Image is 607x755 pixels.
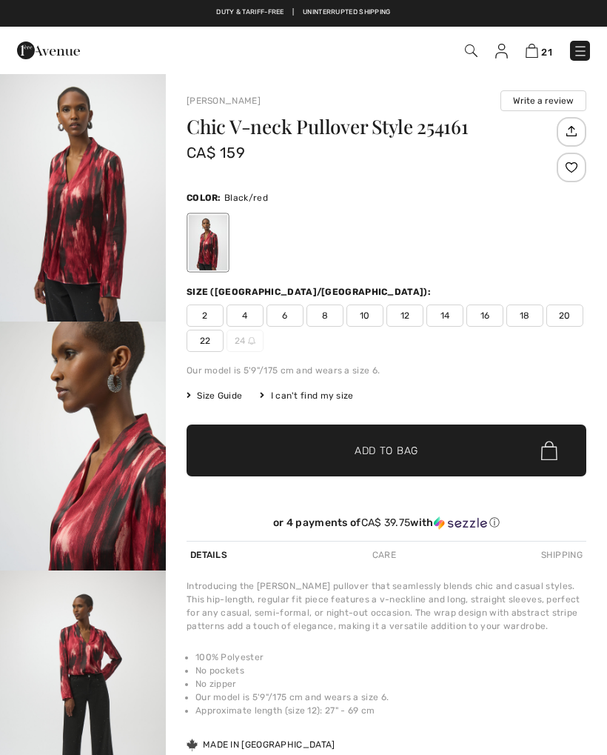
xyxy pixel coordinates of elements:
img: Bag.svg [541,441,557,460]
img: Sezzle [434,516,487,530]
span: CA$ 159 [187,144,245,162]
button: Add to Bag [187,425,586,476]
a: [PERSON_NAME] [187,96,261,106]
div: or 4 payments of with [187,516,586,530]
button: Write a review [500,90,586,111]
span: Color: [187,193,221,203]
li: Our model is 5'9"/175 cm and wears a size 6. [195,691,586,704]
span: Size Guide [187,389,242,402]
img: My Info [495,44,508,59]
span: 24 [227,330,264,352]
span: 4 [227,305,264,327]
div: or 4 payments ofCA$ 39.75withSezzle Click to learn more about Sezzle [187,516,586,535]
div: Details [187,542,231,568]
img: 1ère Avenue [17,36,80,65]
span: 18 [506,305,543,327]
div: Made in [GEOGRAPHIC_DATA] [187,738,335,751]
span: 6 [266,305,303,327]
img: ring-m.svg [248,337,255,345]
span: 22 [187,330,224,352]
a: 1ère Avenue [17,42,80,56]
span: 12 [386,305,423,327]
div: Shipping [537,542,586,568]
span: 20 [546,305,583,327]
span: 14 [426,305,463,327]
li: No zipper [195,677,586,691]
div: Our model is 5'9"/175 cm and wears a size 6. [187,364,586,377]
div: Black/red [189,215,227,270]
img: Menu [573,44,588,59]
div: I can't find my size [260,389,353,402]
span: 21 [541,47,552,58]
img: Share [559,119,583,144]
img: Search [465,44,477,57]
span: 2 [187,305,224,327]
h1: Chic V-neck Pullover Style 254161 [187,117,553,136]
li: 100% Polyester [195,651,586,664]
span: Black/red [224,193,268,203]
span: CA$ 39.75 [361,516,411,529]
span: 10 [346,305,383,327]
span: 8 [306,305,343,327]
li: Approximate length (size 12): 27" - 69 cm [195,704,586,717]
img: Shopping Bag [526,44,538,58]
a: 21 [526,41,552,59]
span: Add to Bag [355,443,418,459]
div: Care [369,542,400,568]
div: Size ([GEOGRAPHIC_DATA]/[GEOGRAPHIC_DATA]): [187,285,434,299]
li: No pockets [195,664,586,677]
div: Introducing the [PERSON_NAME] pullover that seamlessly blends chic and casual styles. This hip-le... [187,579,586,633]
span: 16 [466,305,503,327]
